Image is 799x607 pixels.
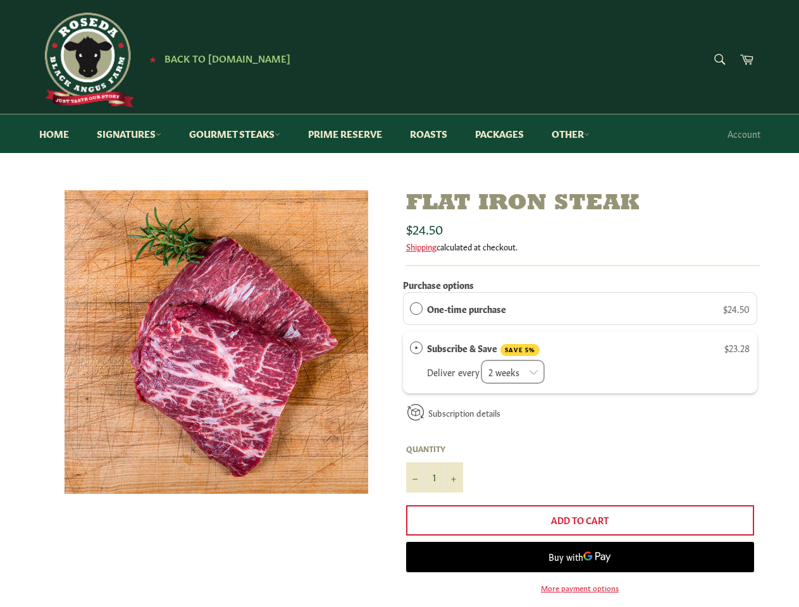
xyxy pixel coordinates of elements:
[406,443,463,454] label: Quantity
[406,219,443,237] span: $24.50
[406,582,754,593] a: More payment options
[406,462,425,493] button: Reduce item quantity by one
[164,51,290,64] span: Back to [DOMAIN_NAME]
[724,341,750,354] span: $23.28
[406,241,760,252] div: calculated at checkout.
[551,513,609,526] span: Add to Cart
[444,462,463,493] button: Increase item quantity by one
[462,114,536,153] a: Packages
[481,360,545,384] select: Interval select
[406,190,760,218] h1: Flat Iron Steak
[403,278,474,291] label: Purchase options
[428,407,500,419] a: Subscription details
[406,240,437,252] a: Shipping
[721,115,767,152] a: Account
[410,302,423,316] div: One-time purchase
[149,54,156,64] span: ★
[143,54,290,64] a: ★ Back to [DOMAIN_NAME]
[500,344,540,356] span: SAVE 5%
[177,114,293,153] a: Gourmet Steaks
[410,341,423,355] div: Subscribe & Save
[427,341,540,356] label: Subscribe & Save
[27,114,82,153] a: Home
[427,365,480,378] label: Deliver every
[427,302,506,316] label: One-time purchase
[723,302,750,315] span: $24.50
[295,114,395,153] a: Prime Reserve
[539,114,602,153] a: Other
[406,505,754,536] button: Add to Cart
[84,114,174,153] a: Signatures
[39,13,134,107] img: Roseda Beef
[397,114,460,153] a: Roasts
[65,190,368,494] img: Flat Iron Steak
